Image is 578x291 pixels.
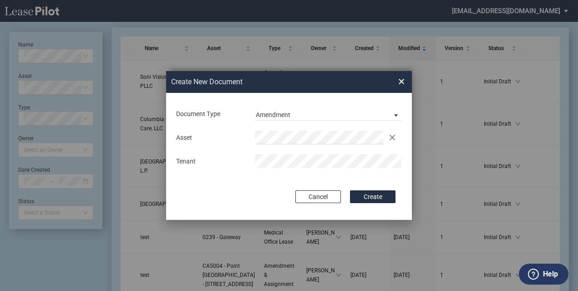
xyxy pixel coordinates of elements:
div: Document Type [171,110,250,119]
button: Create [350,190,395,203]
label: Help [543,268,558,280]
div: Amendment [256,111,290,118]
md-dialog: Create New ... [166,71,412,220]
div: Tenant [171,157,250,166]
button: Cancel [295,190,341,203]
md-select: Document Type: Amendment [255,107,402,121]
h2: Create New Document [171,77,366,87]
span: × [398,74,405,89]
div: Asset [171,133,250,143]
